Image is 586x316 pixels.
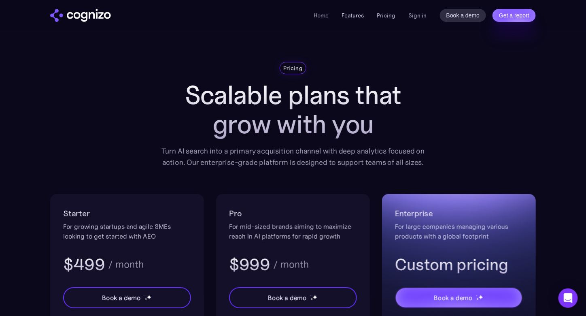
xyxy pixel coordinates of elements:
[229,222,357,241] div: For mid-sized brands aiming to maximize reach in AI platforms for rapid growth
[50,9,111,22] img: cognizo logo
[229,287,357,308] a: Book a demostarstarstar
[395,222,523,241] div: For large companies managing various products with a global footprint
[478,295,484,300] img: star
[310,298,313,301] img: star
[314,12,329,19] a: Home
[144,298,147,301] img: star
[310,295,312,296] img: star
[63,207,191,220] h2: Starter
[342,12,364,19] a: Features
[229,207,357,220] h2: Pro
[155,145,431,168] div: Turn AI search into a primary acquisition channel with deep analytics focused on action. Our ente...
[434,293,473,303] div: Book a demo
[440,9,486,22] a: Book a demo
[63,254,105,275] h3: $499
[268,293,307,303] div: Book a demo
[312,295,318,300] img: star
[102,293,141,303] div: Book a demo
[50,9,111,22] a: home
[63,222,191,241] div: For growing startups and agile SMEs looking to get started with AEO
[395,287,523,308] a: Book a demostarstarstar
[229,254,270,275] h3: $999
[155,81,431,139] h1: Scalable plans that grow with you
[558,288,578,308] div: Open Intercom Messenger
[273,260,309,269] div: / month
[144,295,146,296] img: star
[476,295,478,296] img: star
[377,12,396,19] a: Pricing
[409,11,427,20] a: Sign in
[493,9,536,22] a: Get a report
[108,260,144,269] div: / month
[395,207,523,220] h2: Enterprise
[63,287,191,308] a: Book a demostarstarstar
[476,298,479,301] img: star
[283,64,303,72] div: Pricing
[395,254,523,275] h3: Custom pricing
[146,295,152,300] img: star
